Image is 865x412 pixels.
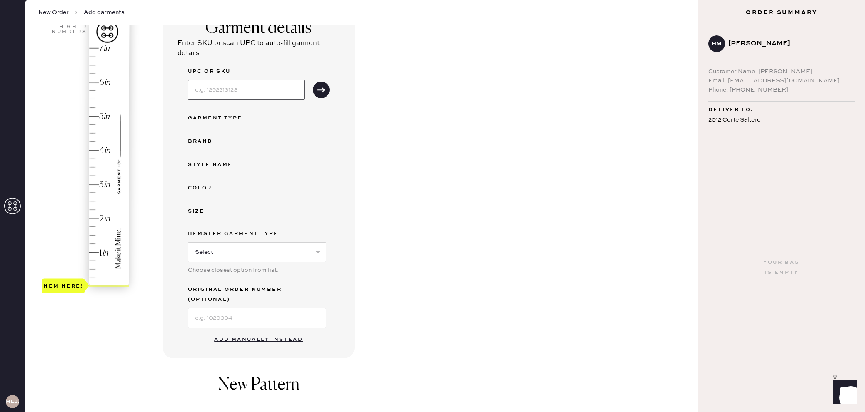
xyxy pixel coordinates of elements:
[698,8,865,17] h3: Order Summary
[188,229,326,239] label: Hemster Garment Type
[188,137,255,146] div: Brand
[84,8,125,17] span: Add garments
[188,113,255,123] div: Garment Type
[209,331,308,348] button: Add manually instead
[43,281,83,291] div: Hem here!
[103,43,110,54] div: in
[708,85,855,94] div: Phone: [PHONE_NUMBER]
[6,399,19,405] h3: RLJA
[188,285,326,305] label: Original Order Number (Optional)
[188,80,305,100] input: e.g. 1292213123
[38,8,69,17] span: New Order
[188,183,255,193] div: Color
[712,41,722,47] h3: HM
[708,105,753,115] span: Deliver to:
[188,67,305,77] label: UPC or SKU
[188,308,326,328] input: e.g. 1020304
[218,375,300,403] h1: New Pattern
[708,115,855,136] div: 2012 Corte Saltero Chula Vista , CA 91914
[728,39,848,49] div: [PERSON_NAME]
[763,258,800,278] div: Your bag is empty
[708,67,855,76] div: Customer Name: [PERSON_NAME]
[188,160,255,170] div: Style name
[99,43,103,54] div: 7
[177,38,340,58] div: Enter SKU or scan UPC to auto-fill garment details
[708,76,855,85] div: Email: [EMAIL_ADDRESS][DOMAIN_NAME]
[825,375,861,410] iframe: Front Chat
[51,20,87,35] div: Show higher numbers
[188,266,326,275] div: Choose closest option from list.
[188,206,255,216] div: Size
[205,18,312,38] div: Garment details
